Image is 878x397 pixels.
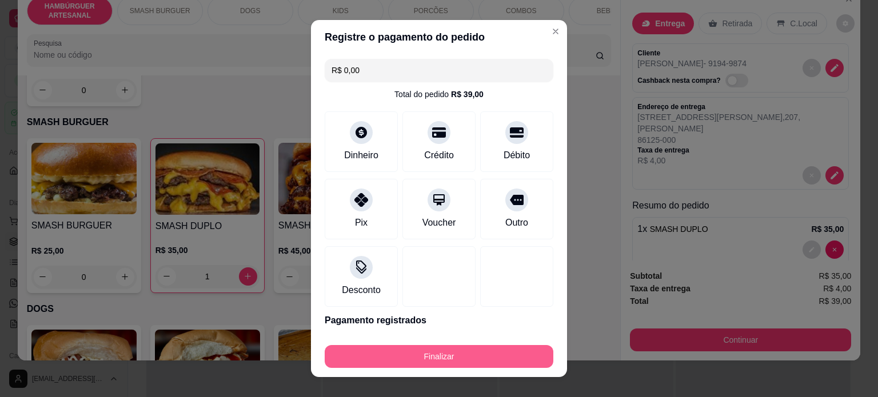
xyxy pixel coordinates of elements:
[546,22,565,41] button: Close
[504,149,530,162] div: Débito
[311,20,567,54] header: Registre o pagamento do pedido
[332,59,546,82] input: Ex.: hambúrguer de cordeiro
[394,89,484,100] div: Total do pedido
[451,89,484,100] div: R$ 39,00
[355,216,368,230] div: Pix
[505,216,528,230] div: Outro
[344,149,378,162] div: Dinheiro
[325,345,553,368] button: Finalizar
[422,216,456,230] div: Voucher
[424,149,454,162] div: Crédito
[342,283,381,297] div: Desconto
[325,314,553,327] p: Pagamento registrados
